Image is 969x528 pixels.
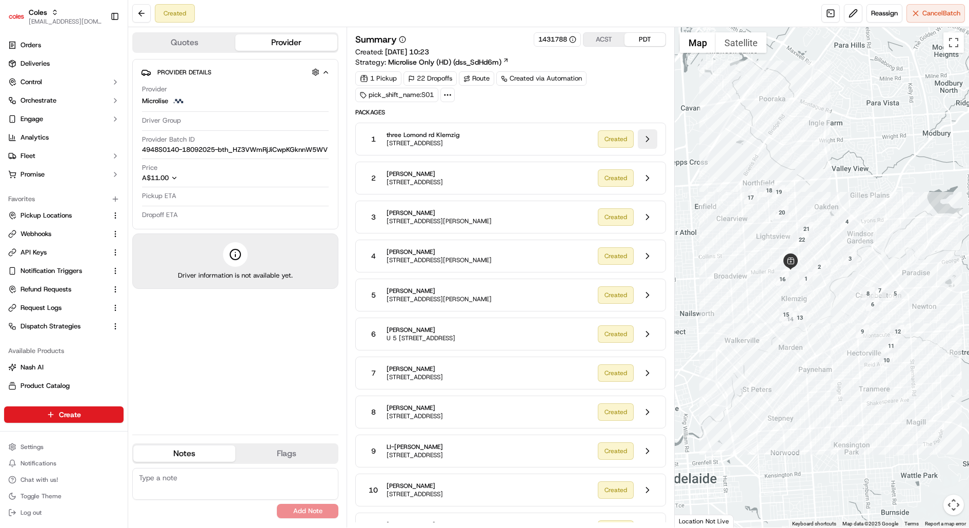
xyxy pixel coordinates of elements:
[4,473,124,487] button: Chat with us!
[21,211,72,220] span: Pickup Locations
[4,74,124,90] button: Control
[8,381,119,390] a: Product Catalog
[843,252,857,265] div: 3
[388,57,509,67] a: Microlise Only (HD) (dss_SdHd6m)
[716,32,766,53] button: Show satellite imagery
[142,135,195,144] span: Provider Batch ID
[142,173,169,182] span: A$11.00
[72,173,124,181] a: Powered byPylon
[21,151,35,161] span: Fleet
[10,10,31,30] img: Nash
[4,129,124,146] a: Analytics
[8,285,107,294] a: Refund Requests
[800,222,813,236] div: 21
[4,244,124,261] button: API Keys
[583,33,624,46] button: ACST
[459,71,494,86] div: Route
[388,57,501,67] span: Microlise Only (HD) (dss_SdHd6m)
[856,325,869,338] div: 9
[4,359,124,376] button: Nash AI
[21,492,62,500] span: Toggle Theme
[387,334,455,342] span: U 5 [STREET_ADDRESS]
[4,55,124,72] a: Deliveries
[871,9,898,18] span: Reassign
[8,8,25,25] img: Coles
[133,34,235,51] button: Quotes
[779,308,793,321] div: 15
[8,229,107,239] a: Webhooks
[403,71,457,86] div: 22 Dropoffs
[387,287,492,295] span: [PERSON_NAME]
[21,303,62,312] span: Request Logs
[387,131,459,139] span: three Lomond rd Klemzig
[4,343,124,359] div: Available Products
[4,456,124,471] button: Notifications
[677,514,711,527] img: Google
[355,88,438,102] div: pick_shift_name:S01
[21,476,58,484] span: Chat with us!
[496,71,587,86] a: Created via Automation
[21,133,49,142] span: Analytics
[355,35,397,44] h3: Summary
[387,326,455,334] span: [PERSON_NAME]
[142,173,232,183] button: A$11.00
[8,248,107,257] a: API Keys
[387,256,492,264] span: [STREET_ADDRESS][PERSON_NAME]
[355,71,401,86] div: 1 Pickup
[799,272,813,285] div: 1
[744,191,757,204] div: 17
[178,271,293,280] span: Driver information is not available yet.
[10,149,18,158] div: 📗
[387,209,492,217] span: [PERSON_NAME]
[142,85,167,94] span: Provider
[387,412,443,420] span: [STREET_ADDRESS]
[861,287,875,300] div: 8
[6,144,83,163] a: 📗Knowledge Base
[4,191,124,207] div: Favorites
[371,134,376,144] span: 1
[29,7,47,17] span: Coles
[21,148,78,159] span: Knowledge Base
[775,206,789,219] div: 20
[371,212,376,222] span: 3
[387,170,443,178] span: [PERSON_NAME]
[387,139,459,147] span: [STREET_ADDRESS]
[4,378,124,394] button: Product Catalog
[792,520,836,527] button: Keyboard shortcuts
[4,111,124,127] button: Engage
[795,233,809,246] div: 22
[21,96,56,105] span: Orchestrate
[21,459,56,467] span: Notifications
[4,300,124,316] button: Request Logs
[866,4,902,23] button: Reassign
[21,363,44,372] span: Nash AI
[142,145,328,154] span: 4948S0140-18092025-bth_HZ3VWmRjJiCwpKGknnW5WV
[102,173,124,181] span: Pylon
[8,211,107,220] a: Pickup Locations
[762,184,776,197] div: 18
[4,226,124,242] button: Webhooks
[21,114,43,124] span: Engage
[371,173,376,183] span: 2
[385,47,429,56] span: [DATE] 10:23
[355,108,666,116] span: Packages
[840,215,854,228] div: 4
[235,445,337,462] button: Flags
[371,251,376,261] span: 4
[906,4,965,23] button: CancelBatch
[889,287,902,300] div: 5
[21,248,47,257] span: API Keys
[35,97,168,108] div: Start new chat
[21,170,45,179] span: Promise
[21,443,44,451] span: Settings
[793,311,806,324] div: 13
[59,409,81,420] span: Create
[4,318,124,335] button: Dispatch Strategies
[4,489,124,503] button: Toggle Theme
[624,33,665,46] button: PDT
[387,490,443,498] span: [STREET_ADDRESS]
[884,339,898,353] div: 11
[387,217,492,225] span: [STREET_ADDRESS][PERSON_NAME]
[387,373,443,381] span: [STREET_ADDRESS]
[873,284,886,297] div: 7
